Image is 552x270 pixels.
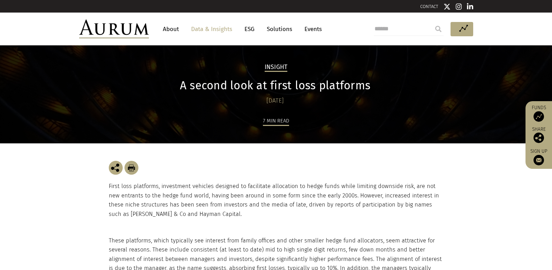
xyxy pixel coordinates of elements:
[159,23,182,36] a: About
[529,105,549,122] a: Funds
[467,3,473,10] img: Linkedin icon
[79,20,149,38] img: Aurum
[109,182,444,219] p: First loss platforms, investment vehicles designed to facilitate allocation to hedge funds while ...
[444,3,451,10] img: Twitter icon
[109,161,123,175] img: Share this post
[431,22,445,36] input: Submit
[265,63,288,72] h2: Insight
[188,23,236,36] a: Data & Insights
[301,23,322,36] a: Events
[420,4,438,9] a: CONTACT
[534,133,544,143] img: Share this post
[263,23,296,36] a: Solutions
[263,117,289,126] div: 7 min read
[241,23,258,36] a: ESG
[109,96,442,106] div: [DATE]
[456,3,462,10] img: Instagram icon
[109,79,442,92] h1: A second look at first loss platforms
[534,155,544,165] img: Sign up to our newsletter
[124,161,138,175] img: Download Article
[534,111,544,122] img: Access Funds
[529,127,549,143] div: Share
[529,148,549,165] a: Sign up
